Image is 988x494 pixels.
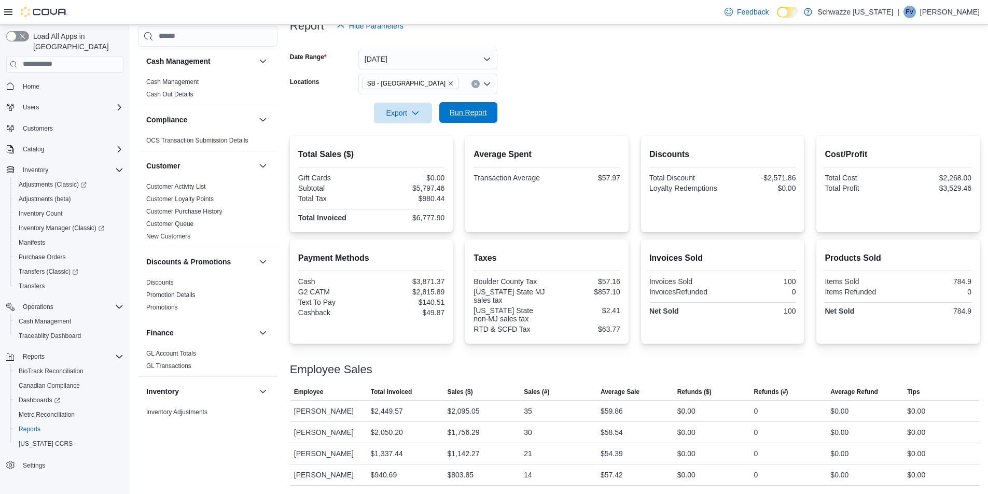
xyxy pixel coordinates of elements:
a: Inventory Count [15,207,67,220]
div: $54.39 [601,447,623,460]
span: Reports [19,425,40,433]
div: $0.00 [677,469,695,481]
h3: Report [290,20,324,32]
div: 21 [524,447,532,460]
a: Traceabilty Dashboard [15,330,85,342]
div: 35 [524,405,532,417]
span: Washington CCRS [15,437,123,450]
span: Run Report [450,107,487,118]
button: Inventory [146,386,255,397]
a: Dashboards [15,394,64,406]
span: Purchase Orders [19,253,66,261]
div: Total Profit [825,184,896,192]
span: Dashboards [15,394,123,406]
span: BioTrack Reconciliation [19,367,84,375]
button: Adjustments (beta) [10,192,128,206]
button: Canadian Compliance [10,378,128,393]
div: $0.00 [830,447,848,460]
button: Inventory [19,164,52,176]
span: Load All Apps in [GEOGRAPHIC_DATA] [29,31,123,52]
div: Total Cost [825,174,896,182]
button: Reports [19,350,49,363]
span: Customers [19,122,123,135]
a: Adjustments (Classic) [15,178,91,191]
span: Home [23,82,39,91]
button: Operations [2,300,128,314]
button: Traceabilty Dashboard [10,329,128,343]
div: [PERSON_NAME] [290,443,367,464]
span: Cash Management [19,317,71,326]
span: Discounts [146,278,174,287]
span: Customers [23,124,53,133]
h2: Taxes [474,252,620,264]
div: Cashback [298,308,369,317]
h2: Average Spent [474,148,620,161]
div: 100 [725,277,796,286]
a: Customer Loyalty Points [146,195,214,203]
span: Transfers [15,280,123,292]
a: GL Account Totals [146,350,196,357]
div: $59.86 [601,405,623,417]
span: Users [19,101,123,114]
span: Users [23,103,39,111]
span: GL Account Totals [146,349,196,358]
p: Schwazze [US_STATE] [817,6,893,18]
a: Canadian Compliance [15,379,84,392]
h3: Compliance [146,115,187,125]
span: Inventory Adjustments [146,408,207,416]
div: Cash Management [138,76,277,105]
button: Hide Parameters [332,16,408,36]
span: Adjustments (Classic) [19,180,87,189]
button: Finance [257,327,269,339]
h3: Customer [146,161,180,171]
a: Transfers (Classic) [15,265,82,278]
a: Metrc Reconciliation [15,408,79,421]
span: New Customers [146,232,190,241]
span: Inventory Count [15,207,123,220]
span: Inventory [23,166,48,174]
h3: Discounts & Promotions [146,257,231,267]
span: Metrc Reconciliation [15,408,123,421]
button: Reports [10,422,128,436]
p: | [897,6,899,18]
div: Invoices Sold [649,277,720,286]
span: Cash Out Details [146,90,193,98]
span: Feedback [737,7,769,17]
a: Dashboards [10,393,128,407]
div: [PERSON_NAME] [290,464,367,485]
input: Dark Mode [777,7,799,18]
a: Cash Management [15,315,75,328]
button: Open list of options [483,80,491,88]
div: $57.97 [549,174,620,182]
label: Date Range [290,53,327,61]
div: Customer [138,180,277,247]
div: 0 [754,447,758,460]
a: Inventory Adjustments [146,408,207,416]
span: GL Transactions [146,362,191,370]
div: $2,268.00 [900,174,971,182]
span: Reports [23,352,45,361]
div: [US_STATE] State non-MJ sales tax [474,306,545,323]
div: $2,815.89 [373,288,444,296]
a: Cash Out Details [146,91,193,98]
div: $3,529.46 [900,184,971,192]
div: InvoicesRefunded [649,288,720,296]
button: Clear input [471,80,480,88]
h2: Total Sales ($) [298,148,445,161]
span: BioTrack Reconciliation [15,365,123,377]
div: $0.00 [725,184,796,192]
span: Adjustments (beta) [15,193,123,205]
div: $58.54 [601,426,623,439]
div: Franco Vert [903,6,916,18]
button: Metrc Reconciliation [10,407,128,422]
div: Total Tax [298,194,369,203]
div: 0 [754,405,758,417]
div: $0.00 [907,426,925,439]
div: $0.00 [677,426,695,439]
div: $0.00 [830,469,848,481]
span: Customer Loyalty Points [146,195,214,203]
div: $6,777.90 [373,214,444,222]
span: Promotion Details [146,291,196,299]
div: $2,449.57 [371,405,403,417]
a: Customer Purchase History [146,208,222,215]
